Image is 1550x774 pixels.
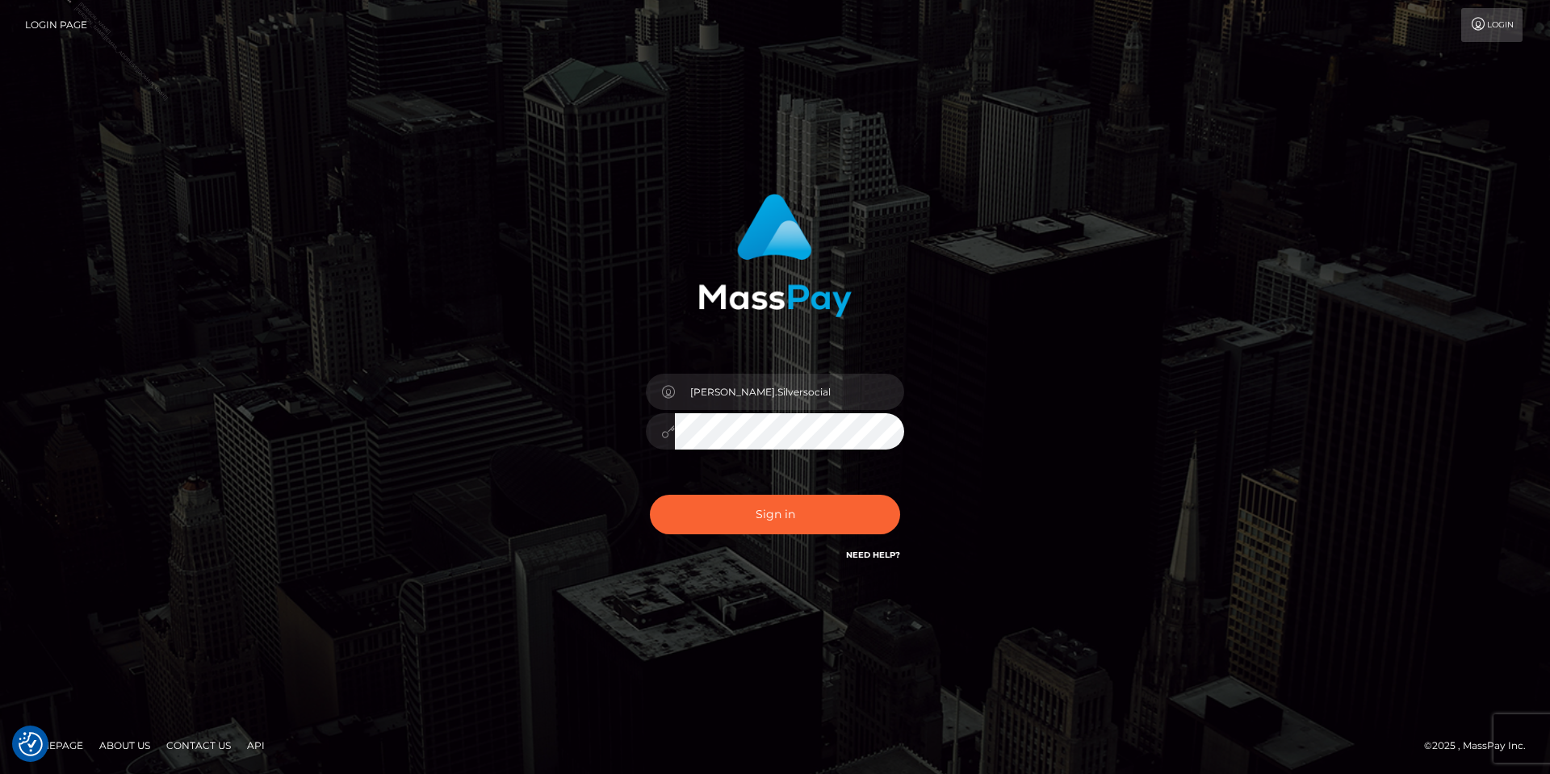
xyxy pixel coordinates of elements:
[675,374,904,410] input: Username...
[698,194,852,317] img: MassPay Login
[1461,8,1523,42] a: Login
[19,732,43,756] img: Revisit consent button
[18,733,90,758] a: Homepage
[160,733,237,758] a: Contact Us
[25,8,87,42] a: Login Page
[19,732,43,756] button: Consent Preferences
[93,733,157,758] a: About Us
[1424,737,1538,755] div: © 2025 , MassPay Inc.
[650,495,900,534] button: Sign in
[846,550,900,560] a: Need Help?
[241,733,271,758] a: API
